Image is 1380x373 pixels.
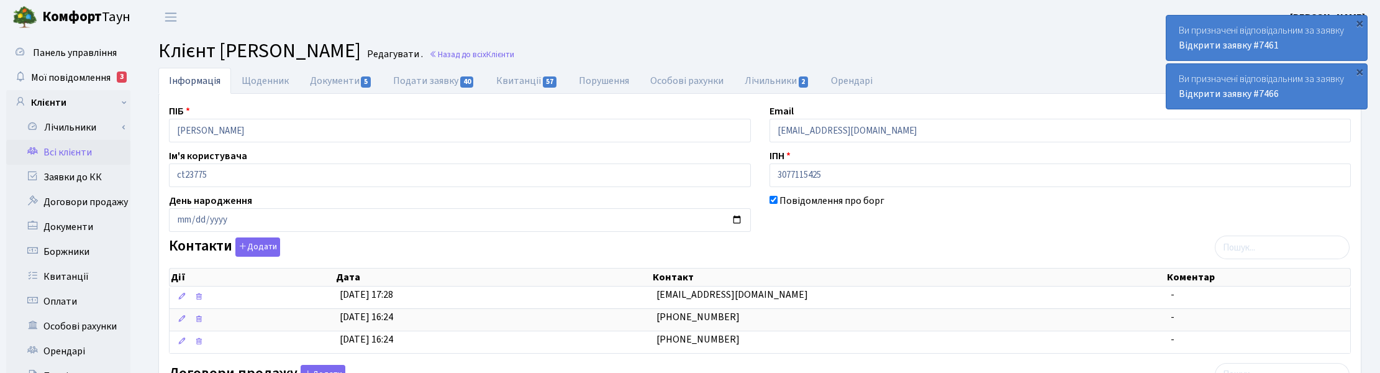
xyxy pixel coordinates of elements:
img: logo.png [12,5,37,30]
span: - [1171,288,1174,302]
span: [PHONE_NUMBER] [656,333,740,346]
span: Мої повідомлення [31,71,111,85]
label: ПІБ [169,104,190,119]
label: Email [769,104,794,119]
label: Ім'я користувача [169,149,247,163]
span: 5 [361,76,371,88]
label: ІПН [769,149,791,163]
a: Квитанції [486,68,568,94]
a: [PERSON_NAME] [1290,10,1365,25]
a: Порушення [568,68,640,94]
a: Щоденник [231,68,299,94]
div: × [1353,17,1366,29]
a: Інформація [158,68,231,94]
a: Подати заявку [383,68,485,94]
a: Додати [232,236,280,257]
a: Відкрити заявку #7461 [1179,39,1279,52]
a: Всі клієнти [6,140,130,165]
span: Таун [42,7,130,28]
span: 57 [543,76,556,88]
label: День народження [169,193,252,208]
span: 2 [799,76,809,88]
span: [EMAIL_ADDRESS][DOMAIN_NAME] [656,288,808,302]
span: [PHONE_NUMBER] [656,310,740,324]
a: Орендарі [6,339,130,364]
span: Клієнт [PERSON_NAME] [158,37,361,65]
a: Документи [6,214,130,239]
a: Мої повідомлення3 [6,65,130,90]
a: Квитанції [6,264,130,289]
input: Пошук... [1215,236,1350,259]
a: Клієнти [6,90,130,115]
button: Переключити навігацію [155,7,186,27]
div: Ви призначені відповідальним за заявку [1166,64,1367,109]
th: Дії [170,269,335,286]
th: Коментар [1166,269,1350,286]
span: 40 [460,76,474,88]
a: Договори продажу [6,190,130,214]
a: Особові рахунки [6,314,130,339]
a: Лічильники [14,115,130,140]
a: Документи [299,68,383,94]
span: [DATE] 16:24 [340,333,393,346]
label: Повідомлення про борг [779,193,884,208]
label: Контакти [169,237,280,257]
b: Комфорт [42,7,102,27]
small: Редагувати . [365,48,423,60]
span: Клієнти [486,48,514,60]
div: × [1353,65,1366,78]
span: - [1171,333,1174,346]
span: [DATE] 17:28 [340,288,393,302]
b: [PERSON_NAME] [1290,11,1365,24]
a: Назад до всіхКлієнти [429,48,514,60]
span: [DATE] 16:24 [340,310,393,324]
span: Панель управління [33,46,117,60]
a: Відкрити заявку #7466 [1179,87,1279,101]
a: Панель управління [6,40,130,65]
a: Боржники [6,239,130,264]
a: Заявки до КК [6,165,130,190]
span: - [1171,310,1174,324]
a: Оплати [6,289,130,314]
div: Ви призначені відповідальним за заявку [1166,16,1367,60]
th: Дата [335,269,651,286]
a: Орендарі [820,68,883,94]
button: Контакти [235,237,280,257]
th: Контакт [651,269,1166,286]
div: 3 [117,71,127,83]
a: Лічильники [734,68,820,94]
a: Особові рахунки [640,68,734,94]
